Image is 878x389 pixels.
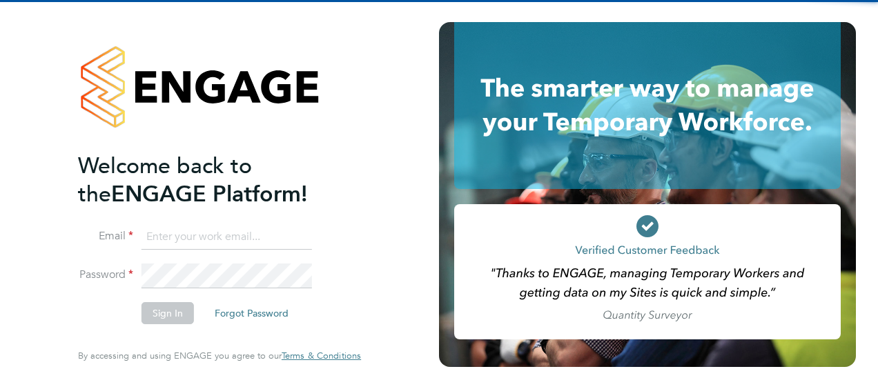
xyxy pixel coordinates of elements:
span: By accessing and using ENGAGE you agree to our [78,350,361,361]
input: Enter your work email... [142,225,312,250]
h2: ENGAGE Platform! [78,152,347,208]
button: Forgot Password [204,302,300,324]
span: Welcome back to the [78,152,252,208]
a: Terms & Conditions [282,350,361,361]
button: Sign In [142,302,194,324]
label: Password [78,268,133,282]
label: Email [78,229,133,243]
span: Terms & Conditions [282,350,361,361]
